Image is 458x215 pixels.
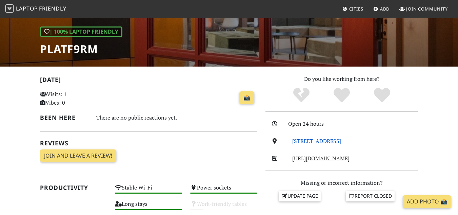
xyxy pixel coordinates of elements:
a: Join Community [397,3,451,15]
h2: [DATE] [40,76,257,86]
div: No [281,87,322,104]
h2: Reviews [40,140,257,147]
a: 📸 [239,91,254,104]
h2: Been here [40,114,88,121]
span: Friendly [39,5,66,12]
a: Add [371,3,393,15]
span: Cities [349,6,363,12]
a: Add Photo 📸 [403,195,451,208]
div: Power sockets [186,183,261,199]
p: Do you like working from here? [265,75,418,84]
a: Cities [340,3,366,15]
div: Yes [322,87,362,104]
div: Open 24 hours [288,120,422,128]
a: LaptopFriendly LaptopFriendly [5,3,66,15]
span: Laptop [16,5,38,12]
p: Visits: 1 Vibes: 0 [40,90,107,107]
img: LaptopFriendly [5,4,14,13]
span: Join Community [406,6,448,12]
p: Missing or incorrect information? [265,179,418,187]
a: Join and leave a review! [40,149,116,162]
h1: PLATF9RM [40,42,122,55]
span: Add [380,6,390,12]
a: Update page [279,191,321,201]
a: [STREET_ADDRESS] [292,137,341,145]
div: Definitely! [362,87,402,104]
h2: Productivity [40,184,107,191]
a: Report closed [346,191,395,201]
div: | 100% Laptop Friendly [40,26,122,37]
div: There are no public reactions yet. [96,113,257,123]
div: Stable Wi-Fi [111,183,186,199]
a: [URL][DOMAIN_NAME] [292,155,350,162]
